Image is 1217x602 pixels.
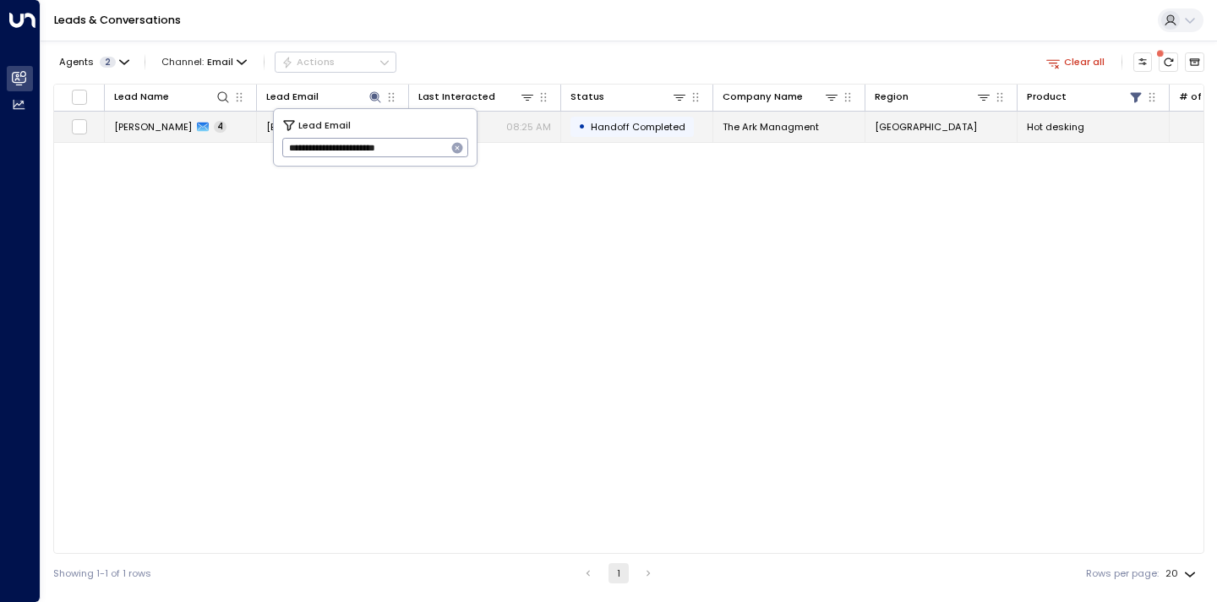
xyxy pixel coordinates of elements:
[71,89,88,106] span: Toggle select all
[266,89,383,105] div: Lead Email
[577,563,659,583] nav: pagination navigation
[114,89,231,105] div: Lead Name
[54,13,181,27] a: Leads & Conversations
[266,120,399,134] span: oliviacolegrave@gmail.com
[266,89,319,105] div: Lead Email
[875,89,909,105] div: Region
[281,56,335,68] div: Actions
[114,120,192,134] span: Olivia Colegrave
[1027,89,1143,105] div: Product
[100,57,116,68] span: 2
[275,52,396,72] button: Actions
[591,120,685,134] span: Handoff Completed
[114,89,169,105] div: Lead Name
[570,89,687,105] div: Status
[1027,120,1084,134] span: Hot desking
[723,120,819,134] span: The Ark Managment
[578,115,586,138] div: •
[723,89,803,105] div: Company Name
[214,121,226,133] span: 4
[53,566,151,581] div: Showing 1-1 of 1 rows
[71,118,88,135] span: Toggle select row
[59,57,94,67] span: Agents
[1133,52,1153,72] button: Customize
[723,89,839,105] div: Company Name
[608,563,629,583] button: page 1
[156,52,253,71] button: Channel:Email
[506,120,551,134] p: 08:25 AM
[875,120,977,134] span: London
[156,52,253,71] span: Channel:
[207,57,233,68] span: Email
[418,89,535,105] div: Last Interacted
[275,52,396,72] div: Button group with a nested menu
[875,89,991,105] div: Region
[1040,52,1111,71] button: Clear all
[1165,563,1199,584] div: 20
[1159,52,1178,72] span: There are new threads available. Refresh the grid to view the latest updates.
[1027,89,1067,105] div: Product
[418,89,495,105] div: Last Interacted
[570,89,604,105] div: Status
[1086,566,1159,581] label: Rows per page:
[1185,52,1204,72] button: Archived Leads
[53,52,134,71] button: Agents2
[298,118,351,133] span: Lead Email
